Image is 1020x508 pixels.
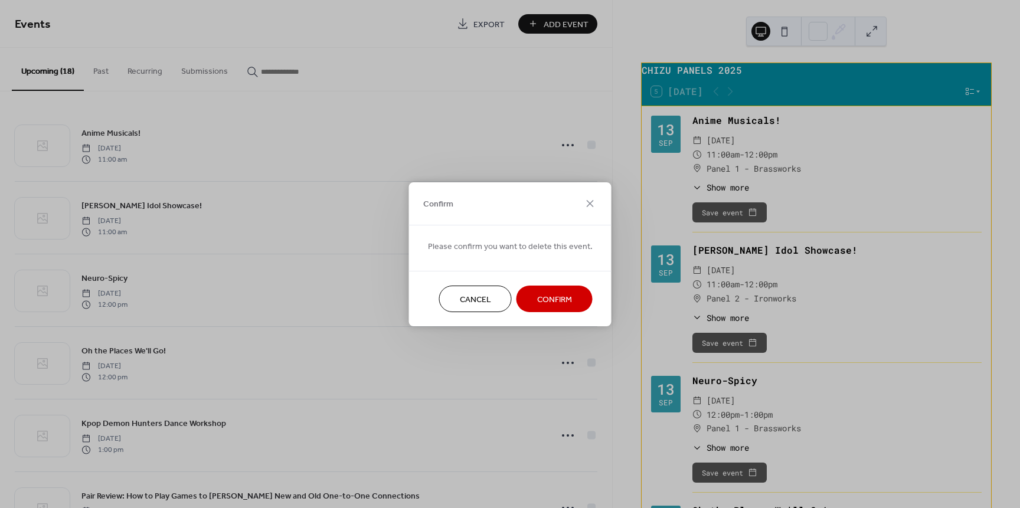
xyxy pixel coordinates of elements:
[460,293,491,306] span: Cancel
[537,293,572,306] span: Confirm
[516,286,593,312] button: Confirm
[423,198,453,211] span: Confirm
[439,286,512,312] button: Cancel
[428,240,593,253] span: Please confirm you want to delete this event.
